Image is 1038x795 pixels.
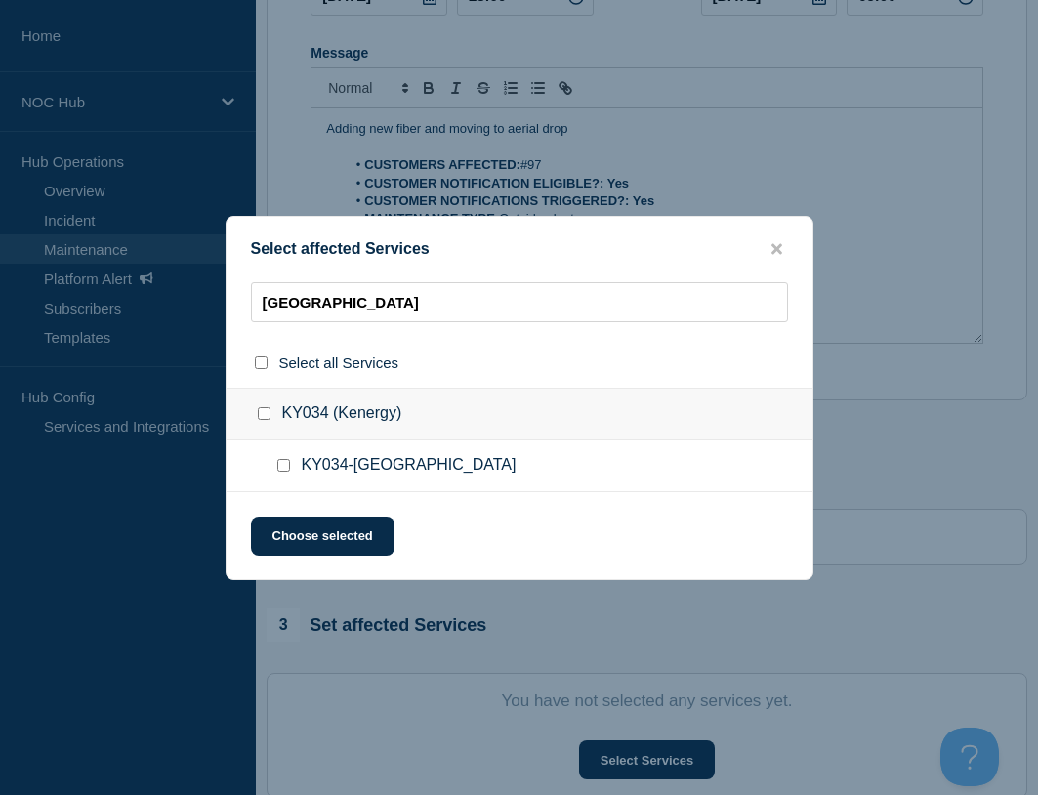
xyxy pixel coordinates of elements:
[277,459,290,472] input: KY034-MASONVILLE checkbox
[251,282,788,322] input: Search
[227,388,812,440] div: KY034 (Kenergy)
[251,517,394,556] button: Choose selected
[302,456,517,476] span: KY034-[GEOGRAPHIC_DATA]
[255,356,268,369] input: select all checkbox
[279,355,399,371] span: Select all Services
[258,407,270,420] input: KY034 (Kenergy) checkbox
[227,240,812,259] div: Select affected Services
[766,240,788,259] button: close button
